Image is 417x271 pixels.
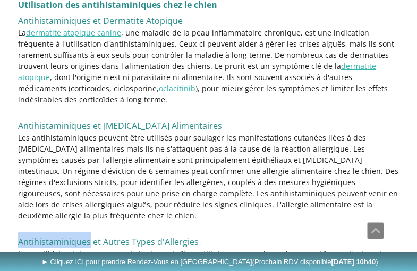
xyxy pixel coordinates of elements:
a: dermatite atopique [18,61,376,82]
span: Défiler vers le haut [368,223,384,239]
a: Défiler vers le haut [367,222,384,239]
p: Les antihistaminiques peuvent être utilisés pour soulager les manifestations cutanées liées à des... [18,132,399,221]
span: Antihistaminiques et Autres Types d'Allergies [18,236,199,248]
b: [DATE] 10h40 [331,258,376,266]
span: (Prochain RDV disponible ) [252,258,378,266]
a: dermatite atopique canine [26,28,121,38]
span: Antihistaminiques et Dermatite Atopique [18,15,183,27]
span: Antihistaminiques et [MEDICAL_DATA] Alimentaires [18,120,222,132]
p: Les antihistaminiques peuvent également être utilisés pour soulager les symptômes d'autres types ... [18,248,399,270]
p: La , une maladie de la peau inflammatoire chronique, est une indication fréquente à l'utilisation... [18,27,399,105]
span: ► Cliquez ICI pour prendre Rendez-Vous en [GEOGRAPHIC_DATA] [41,258,378,266]
a: oclacitinib [159,83,195,93]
